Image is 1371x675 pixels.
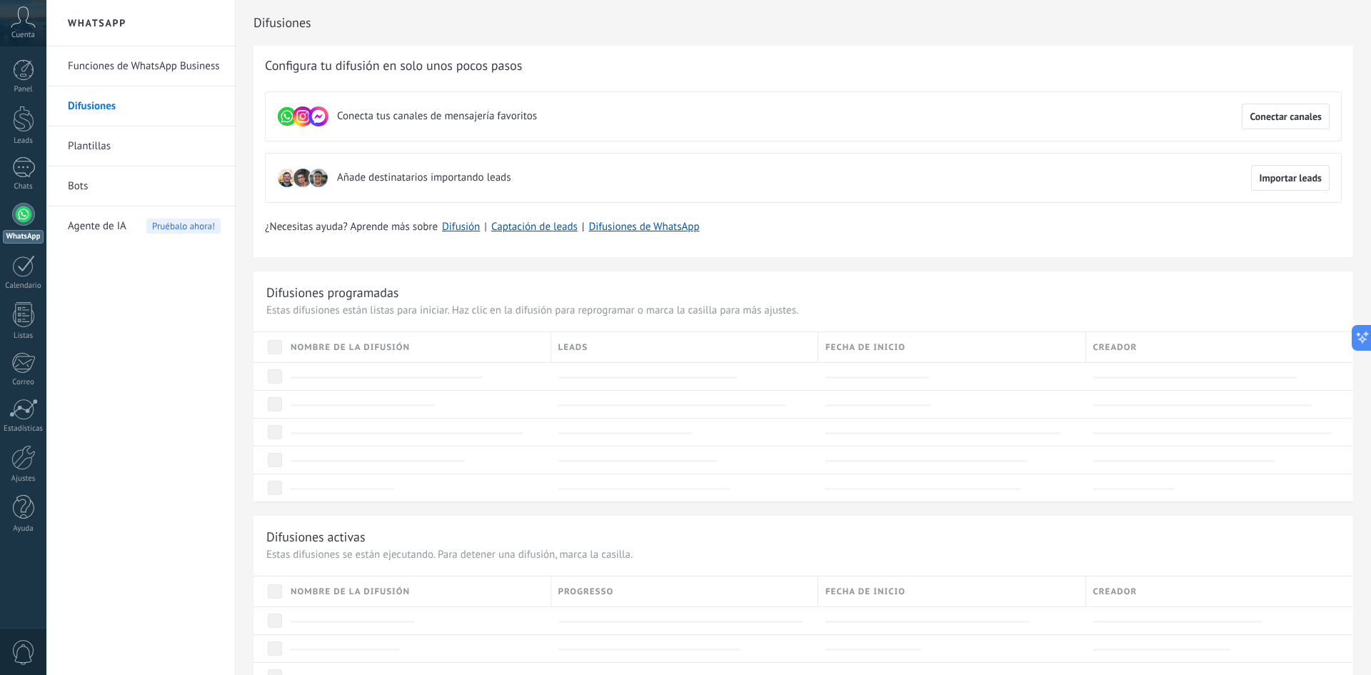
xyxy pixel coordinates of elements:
span: Cuenta [11,31,35,40]
a: Plantillas [68,126,221,166]
span: Importar leads [1259,173,1322,183]
div: Correo [3,378,44,387]
div: Ajustes [3,474,44,484]
span: Nombre de la difusión [291,341,410,354]
span: Fecha de inicio [825,341,905,354]
span: Fecha de inicio [825,585,905,599]
span: Progresso [558,585,614,599]
li: Funciones de WhatsApp Business [46,46,235,86]
span: Leads [558,341,588,354]
span: Conecta tus canales de mensajería favoritos [337,109,537,124]
div: Estadísticas [3,424,44,434]
a: Difusiones [68,86,221,126]
div: | | [265,220,1342,234]
img: leadIcon [277,168,297,188]
a: Bots [68,166,221,206]
div: Calendario [3,281,44,291]
div: Listas [3,331,44,341]
img: leadIcon [293,168,313,188]
li: Bots [46,166,235,206]
p: Estas difusiones están listas para iniciar. Haz clic en la difusión para reprogramar o marca la c... [266,304,1340,317]
span: Conectar canales [1250,111,1322,121]
span: Configura tu difusión en solo unos pocos pasos [265,57,522,74]
a: Captación de leads [491,220,578,234]
span: Pruébalo ahora! [146,219,221,234]
li: Plantillas [46,126,235,166]
span: Agente de IA [68,206,126,246]
div: Ayuda [3,524,44,534]
li: Difusiones [46,86,235,126]
span: Creador [1093,585,1138,599]
li: Agente de IA [46,206,235,246]
div: WhatsApp [3,230,44,244]
div: Difusiones activas [266,529,366,545]
img: leadIcon [308,168,328,188]
h2: Difusiones [253,9,1353,37]
div: Difusiones programadas [266,284,398,301]
span: Añade destinatarios importando leads [337,171,511,185]
span: ¿Necesitas ayuda? Aprende más sobre [265,220,438,234]
div: Panel [3,85,44,94]
button: Importar leads [1251,165,1330,191]
div: Chats [3,182,44,191]
p: Estas difusiones se están ejecutando. Para detener una difusión, marca la casilla. [266,548,1340,561]
button: Conectar canales [1242,104,1330,129]
a: Difusión [442,220,480,234]
a: Funciones de WhatsApp Business [68,46,221,86]
span: Nombre de la difusión [291,585,410,599]
span: Creador [1093,341,1138,354]
div: Leads [3,136,44,146]
a: Difusiones de WhatsApp [588,220,699,234]
a: Agente de IAPruébalo ahora! [68,206,221,246]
